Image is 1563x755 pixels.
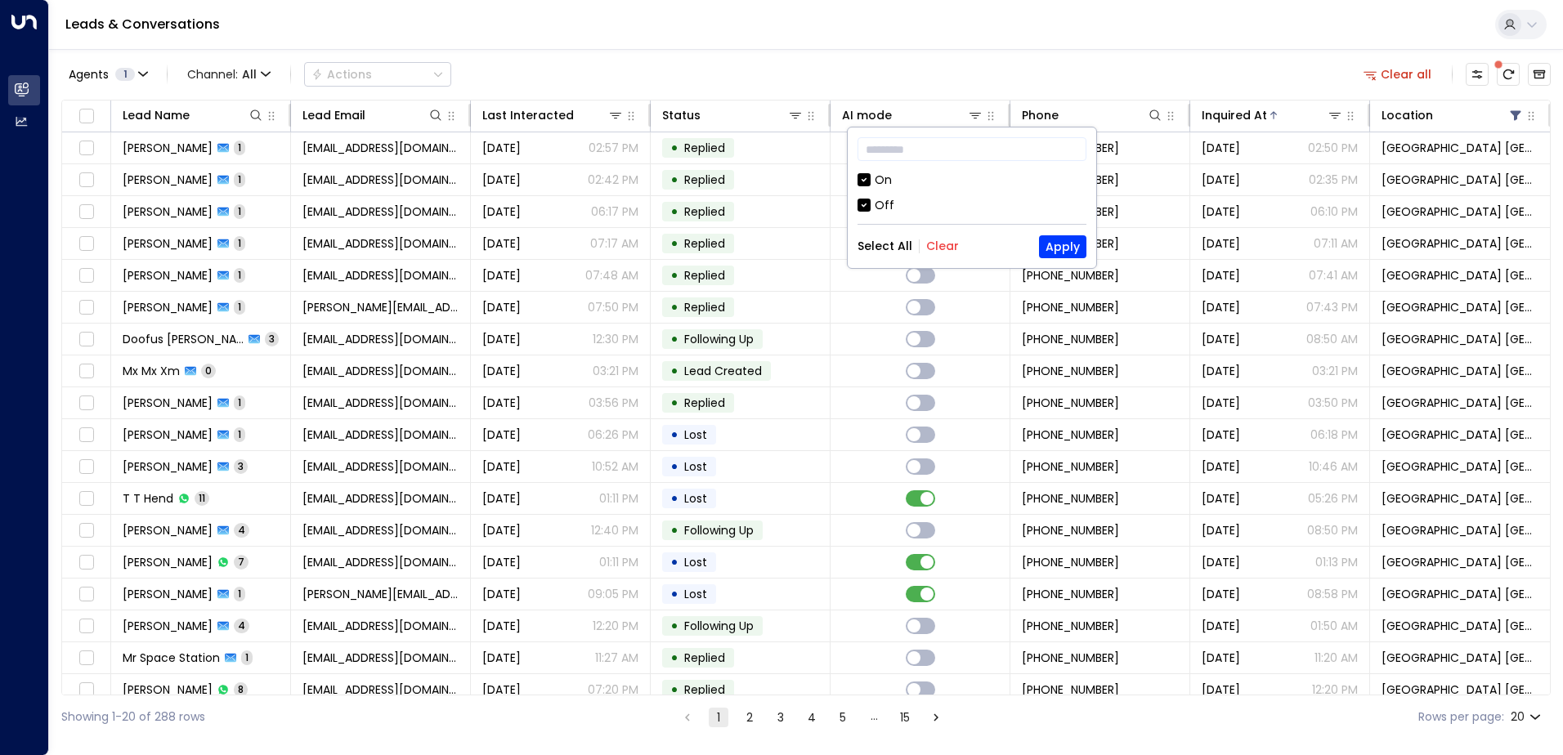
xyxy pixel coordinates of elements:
p: 06:10 PM [1310,203,1358,220]
span: There are new threads available. Refresh the grid to view the latest updates. [1497,63,1520,86]
div: … [864,708,884,727]
button: Actions [304,62,451,87]
span: Space Station Castle Bromwich [1382,172,1538,188]
div: • [670,485,678,512]
span: Toggle select row [76,170,96,190]
span: Lost [684,586,707,602]
span: Replied [684,235,725,252]
span: Jun 19, 2025 [1202,490,1240,507]
span: Mar 18, 2025 [1202,203,1240,220]
p: 08:58 PM [1307,586,1358,602]
p: 10:52 AM [592,458,638,475]
span: 1 [234,141,245,154]
button: Channel:All [181,63,277,86]
span: Space Station Castle Bromwich [1382,267,1538,284]
span: Space Station Castle Bromwich [1382,522,1538,538]
span: Mr Space Station [123,650,220,666]
span: +447842220194 [1022,618,1119,634]
span: May 22, 2025 [482,299,521,315]
span: Jun 29, 2025 [1202,586,1240,602]
p: 12:30 PM [593,331,638,347]
div: Showing 1-20 of 288 rows [61,708,205,726]
a: Leads & Conversations [65,15,220,34]
p: 12:40 PM [591,522,638,538]
span: Space Station Castle Bromwich [1382,490,1538,507]
span: Jun 05, 2025 [1202,331,1240,347]
span: Toggle select row [76,361,96,382]
button: Go to page 4 [802,708,822,727]
div: • [670,644,678,672]
span: Toggle select row [76,616,96,637]
span: +447309852475 [1022,490,1119,507]
span: Toggle select row [76,234,96,254]
button: Customize [1466,63,1489,86]
span: +441217569489 [1022,650,1119,666]
span: Mx Mx Xm [123,363,180,379]
span: Jun 18, 2025 [482,427,521,443]
span: Jun 12, 2025 [1202,395,1240,411]
div: • [670,357,678,385]
p: 07:50 PM [588,299,638,315]
span: +44078978952 [1022,331,1119,347]
span: Space Station Castle Bromwich [1382,681,1538,698]
span: T T Hend [123,490,173,507]
span: 1 [234,587,245,601]
span: Vishakha Maan [123,458,213,475]
div: • [670,134,678,162]
span: Jun 10, 2025 [1202,363,1240,379]
div: • [670,548,678,576]
p: 07:48 AM [585,267,638,284]
span: space@spacestation.co.uk [302,650,459,666]
span: Yesterday [482,554,521,570]
span: Jun 12, 2025 [482,395,521,411]
span: Replied [684,395,725,411]
div: Last Interacted [482,105,624,125]
div: On [858,172,1086,189]
span: Jun 18, 2025 [1202,427,1240,443]
span: Jun 24, 2025 [1202,522,1240,538]
button: Clear all [1357,63,1439,86]
div: • [670,453,678,480]
span: May 11, 2025 [482,267,521,284]
span: +447717269418 [1022,395,1119,411]
div: • [670,293,678,321]
span: Toggle select row [76,202,96,222]
button: Clear [926,239,959,252]
span: Replied [684,267,725,284]
span: 1 [234,300,245,314]
button: Agents1 [61,63,154,86]
span: Mx@spacestation.co.uk [302,363,459,379]
p: 03:56 PM [589,395,638,411]
span: Toggle select row [76,680,96,700]
span: Lead Created [684,363,762,379]
span: 1 [241,650,253,664]
span: Feb 23, 2025 [1202,140,1240,156]
span: Toggle select row [76,138,96,159]
span: Space Station Castle Bromwich [1382,458,1538,475]
span: Lost [684,427,707,443]
p: 12:20 PM [593,618,638,634]
div: • [670,198,678,226]
button: Archived Leads [1528,63,1551,86]
p: 03:21 PM [593,363,638,379]
span: 11 [195,491,209,505]
div: AI mode [842,105,983,125]
span: Peter Norton [123,395,213,411]
span: Jun 30, 2025 [482,522,521,538]
div: Off [858,197,1086,214]
span: Jul 01, 2025 [1202,618,1240,634]
span: Yesterday [482,490,521,507]
p: 10:46 AM [1309,458,1358,475]
button: page 1 [709,708,728,727]
p: 01:50 AM [1310,618,1358,634]
span: 0 [201,364,216,377]
span: martinjenns3427@gmail.com [302,554,459,570]
span: Replied [684,299,725,315]
span: 3 [265,332,279,346]
span: +447903409878 [1022,427,1119,443]
p: 07:41 AM [1309,267,1358,284]
span: Space Station Castle Bromwich [1382,235,1538,252]
span: 1 [234,172,245,186]
span: Replied [684,650,725,666]
span: All [242,68,257,81]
